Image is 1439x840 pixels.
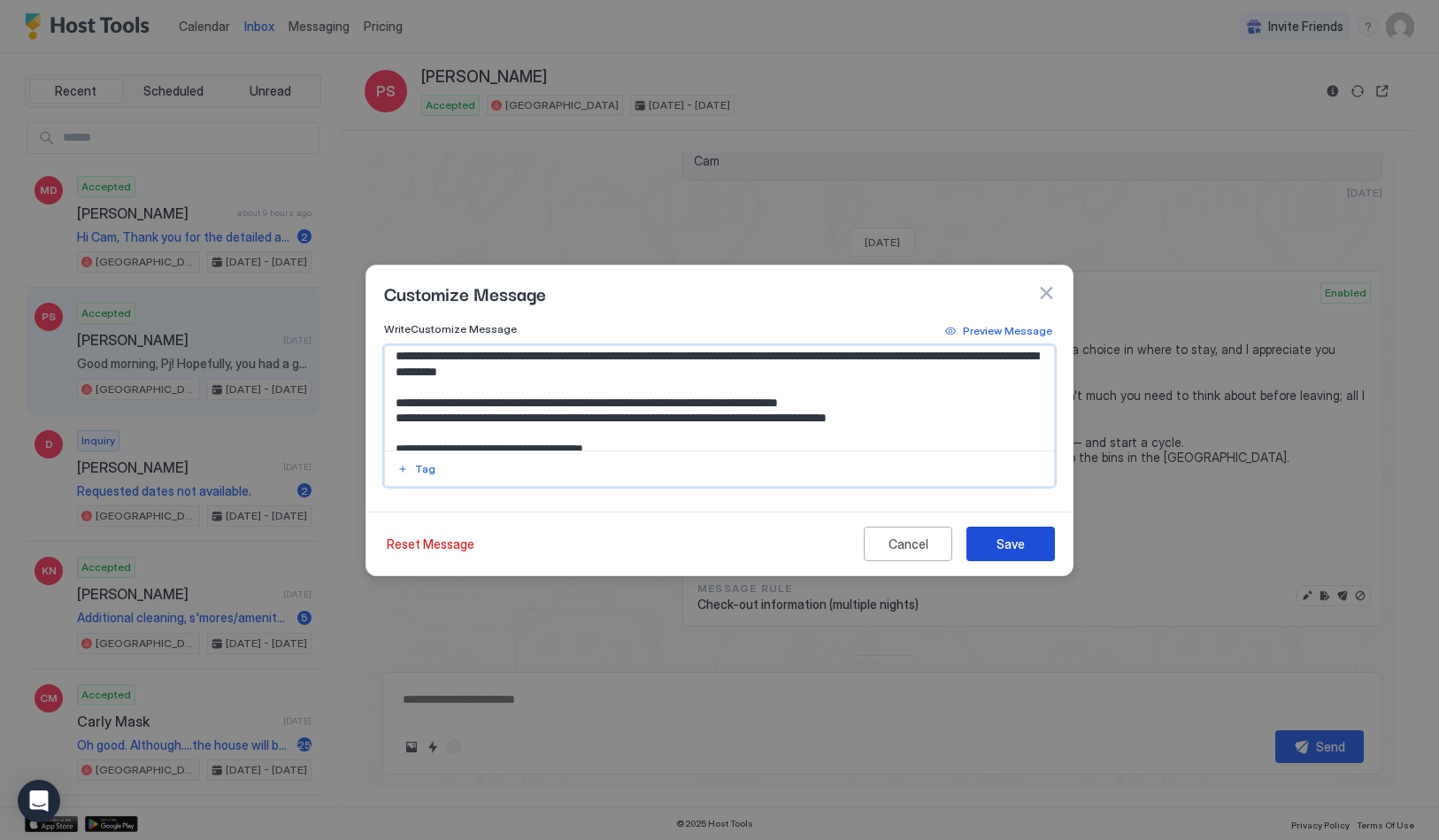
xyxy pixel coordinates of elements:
div: Cancel [889,535,928,553]
textarea: Input Field [385,346,1054,451]
div: Tag [415,461,435,477]
button: Reset Message [384,527,477,561]
button: Save [966,527,1055,561]
div: Reset Message [387,535,474,553]
span: Customize Message [384,280,546,306]
div: Preview Message [963,323,1052,339]
button: Tag [395,459,438,480]
div: Save [997,535,1025,553]
div: Open Intercom Messenger [18,780,60,822]
button: Cancel [864,527,952,561]
span: Write Customize Message [384,322,517,335]
button: Preview Message [943,320,1055,342]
